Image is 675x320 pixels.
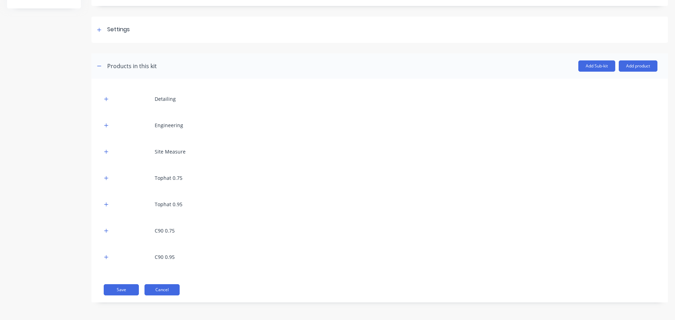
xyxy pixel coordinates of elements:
[155,227,175,234] div: C90 0.75
[155,95,176,103] div: Detailing
[144,284,180,295] button: Cancel
[155,122,183,129] div: Engineering
[107,25,130,34] div: Settings
[155,253,175,261] div: C90 0.95
[104,284,139,295] button: Save
[155,201,182,208] div: Tophat 0.95
[578,60,615,72] button: Add Sub-kit
[619,60,657,72] button: Add product
[107,62,157,70] div: Products in this kit
[155,174,182,182] div: Tophat 0.75
[155,148,186,155] div: Site Measure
